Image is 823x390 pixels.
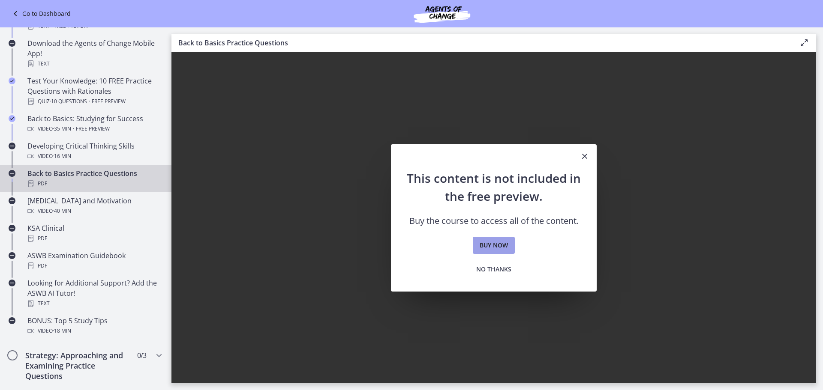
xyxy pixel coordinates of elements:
span: · 40 min [53,206,71,216]
div: Download the Agents of Change Mobile App! [27,38,161,69]
a: Buy now [473,237,515,254]
span: No thanks [476,264,511,274]
span: · 10 Questions [50,96,87,107]
div: Quiz [27,96,161,107]
div: KSA Clinical [27,223,161,244]
div: Video [27,206,161,216]
div: Looking for Additional Support? Add the ASWB AI Tutor! [27,278,161,309]
div: Video [27,151,161,161]
h2: Strategy: Approaching and Examining Practice Questions [25,350,130,381]
img: Agents of Change [390,3,493,24]
span: 0 / 3 [137,350,146,360]
button: No thanks [469,261,518,278]
span: · [89,96,90,107]
h3: Back to Basics Practice Questions [178,38,785,48]
div: PDF [27,261,161,271]
div: Text [27,59,161,69]
div: Developing Critical Thinking Skills [27,141,161,161]
div: Back to Basics Practice Questions [27,168,161,189]
div: PDF [27,233,161,244]
div: PDF [27,179,161,189]
div: Test Your Knowledge: 10 FREE Practice Questions with Rationales [27,76,161,107]
span: · 16 min [53,151,71,161]
span: Buy now [480,240,508,250]
div: Text [27,298,161,309]
button: Close [573,144,597,169]
span: Free preview [76,124,110,134]
div: ASWB Examination Guidebook [27,250,161,271]
span: · [73,124,74,134]
div: Video [27,124,161,134]
div: [MEDICAL_DATA] and Motivation [27,196,161,216]
i: Completed [9,77,15,84]
a: Go to Dashboard [10,9,71,19]
span: Free preview [92,96,126,107]
span: · 18 min [53,326,71,336]
h2: This content is not included in the free preview. [405,169,583,205]
div: Video [27,326,161,336]
div: Back to Basics: Studying for Success [27,113,161,134]
i: Completed [9,115,15,122]
div: BONUS: Top 5 Study Tips [27,316,161,336]
span: · 35 min [53,124,71,134]
p: Buy the course to access all of the content. [405,215,583,226]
